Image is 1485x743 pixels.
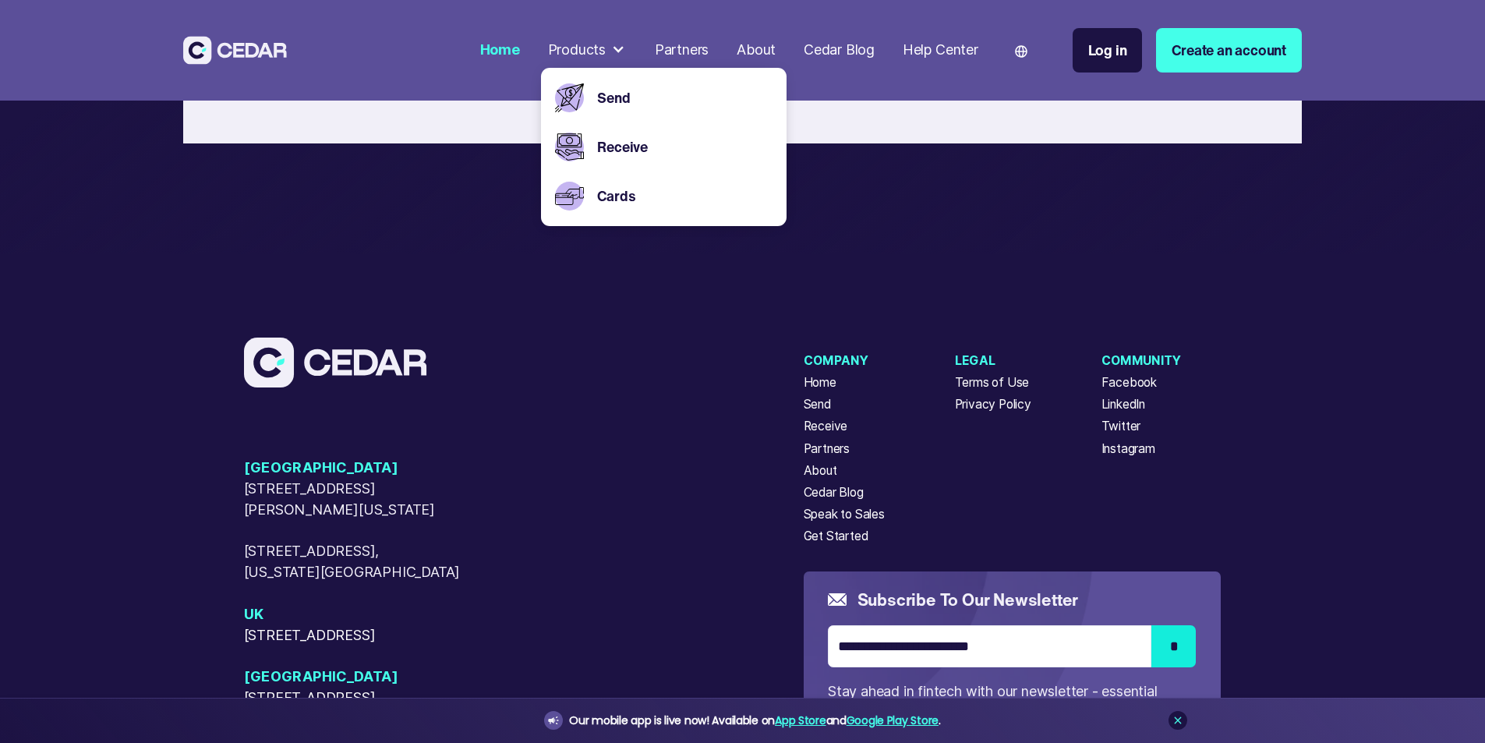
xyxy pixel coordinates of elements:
div: Partners [655,40,709,61]
img: announcement [547,714,560,727]
a: App Store [775,713,826,728]
span: UK [244,604,462,625]
a: Send [804,395,831,414]
a: LinkedIn [1101,395,1145,414]
a: Home [473,32,527,69]
a: Google Play Store [847,713,939,728]
div: Home [480,40,520,61]
div: About [737,40,776,61]
a: Receive [804,417,848,436]
span: [STREET_ADDRESS], [US_STATE][GEOGRAPHIC_DATA] [244,541,462,583]
a: Send [597,87,772,108]
span: [GEOGRAPHIC_DATA] [244,667,462,688]
a: Cards [597,186,772,207]
a: Get Started [804,527,868,546]
a: About [730,32,783,69]
a: Instagram [1101,440,1155,458]
a: Receive [597,136,772,157]
div: Products [548,40,606,61]
a: Home [804,373,836,392]
h5: Subscribe to our newsletter [857,588,1079,611]
img: world icon [1015,45,1027,58]
div: Log in [1088,40,1127,61]
a: Create an account [1156,28,1302,73]
nav: Products [541,68,787,226]
span: [STREET_ADDRESS][PERSON_NAME][US_STATE] [244,479,462,521]
span: [STREET_ADDRESS] [244,688,462,709]
div: Products [541,33,634,68]
a: Facebook [1101,373,1157,392]
a: Partners [804,440,850,458]
div: Cedar Blog [804,40,875,61]
a: Cedar Blog [804,483,864,502]
a: Privacy Policy [955,395,1031,414]
a: Terms of Use [955,373,1030,392]
div: Community [1101,352,1182,370]
a: Speak to Sales [804,505,885,524]
a: Log in [1073,28,1143,73]
div: Help Center [903,40,978,61]
a: About [804,462,837,480]
a: Partners [648,32,716,69]
a: Help Center [896,32,985,69]
a: Cedar Blog [797,32,882,69]
div: Our mobile app is live now! Available on and . [569,711,940,731]
div: Legal [955,352,1031,370]
span: [GEOGRAPHIC_DATA] [244,458,462,479]
span: [STREET_ADDRESS] [244,625,462,646]
a: Twitter [1101,417,1141,436]
div: Company [804,352,885,370]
